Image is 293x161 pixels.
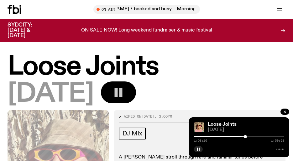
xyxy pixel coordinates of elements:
[208,128,284,132] span: [DATE]
[81,28,212,33] p: ON SALE NOW! Long weekend fundraiser & music festival
[154,114,172,119] span: , 3:00pm
[271,139,284,142] span: 1:59:58
[194,122,204,132] img: Tyson stands in front of a paperbark tree wearing orange sunglasses, a suede bucket hat and a pin...
[8,81,93,107] span: [DATE]
[93,5,200,14] button: On AirMornings with [PERSON_NAME] / booked and busyMornings with [PERSON_NAME] / booked and busy
[119,128,146,139] a: DJ Mix
[124,114,141,119] span: Aired on
[194,139,207,142] span: 1:08:16
[123,130,142,137] span: DJ Mix
[208,122,237,127] a: Loose Joints
[8,54,285,80] h1: Loose Joints
[8,22,48,38] h3: SYDCITY: [DATE] & [DATE]
[141,114,154,119] span: [DATE]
